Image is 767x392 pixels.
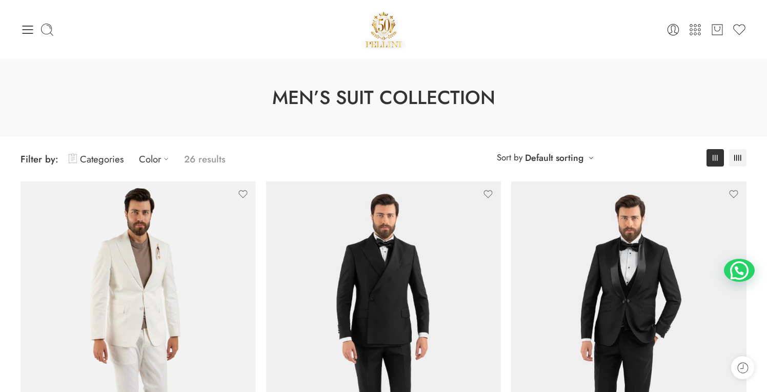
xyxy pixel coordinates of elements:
a: Default sorting [525,151,583,165]
img: Pellini [361,8,406,51]
a: Cart [710,23,724,37]
a: Categories [69,147,124,171]
p: 26 results [184,147,226,171]
a: Login / Register [666,23,680,37]
h1: Men’s Suit Collection [26,85,741,111]
span: Sort by [497,149,522,166]
a: Pellini - [361,8,406,51]
a: Wishlist [732,23,746,37]
a: Color [139,147,174,171]
span: Filter by: [21,152,58,166]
